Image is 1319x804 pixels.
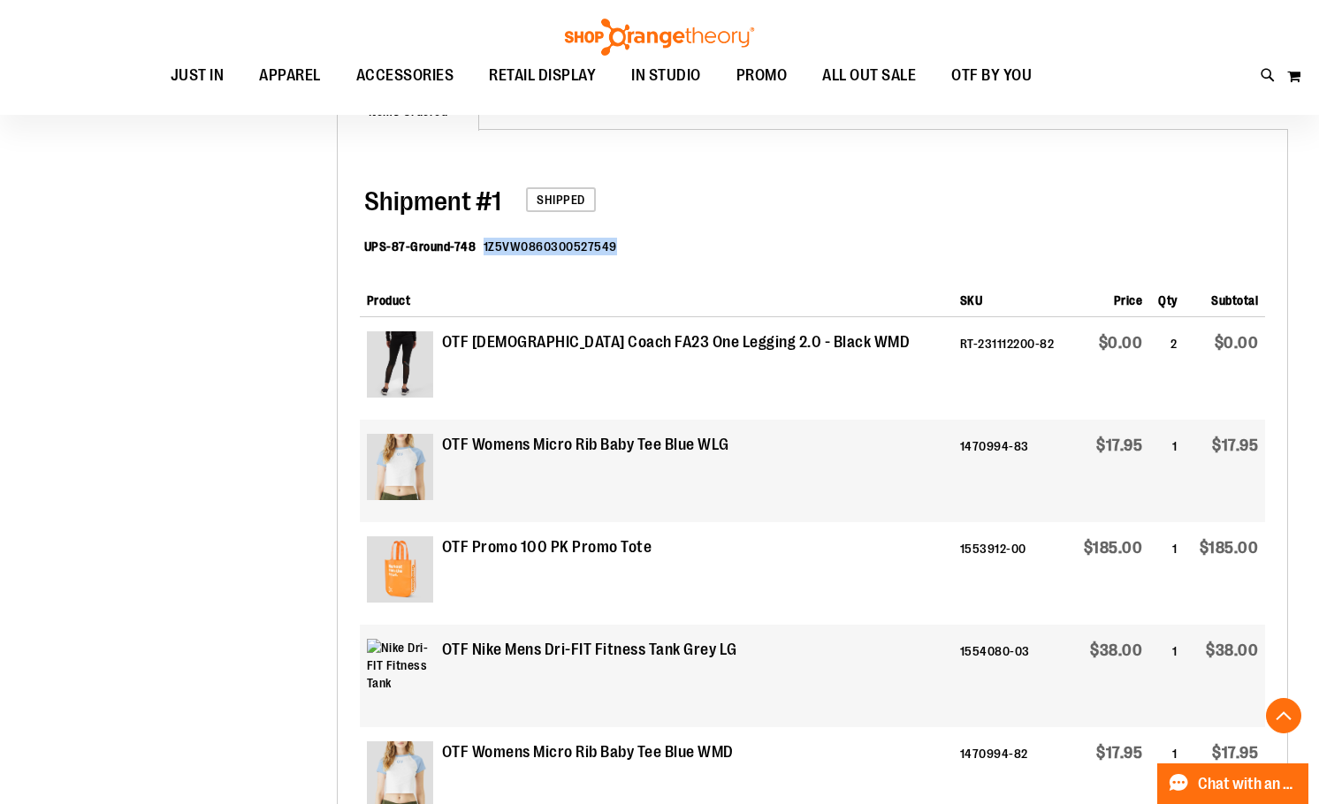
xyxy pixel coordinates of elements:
[442,331,911,354] strong: OTF [DEMOGRAPHIC_DATA] Coach FA23 One Legging 2.0 - Black WMD
[1096,436,1142,454] span: $17.95
[1198,776,1298,793] span: Chat with an Expert
[360,277,953,317] th: Product
[1212,744,1258,762] span: $17.95
[1212,436,1258,454] span: $17.95
[367,639,433,705] img: Nike Dri-FIT Fitness Tank
[259,56,321,95] span: APPAREL
[1084,539,1143,557] span: $185.00
[1099,334,1143,352] span: $0.00
[1215,334,1259,352] span: $0.00
[1149,420,1185,522] td: 1
[953,317,1069,420] td: RT-231112200-82
[562,19,757,56] img: Shop Orangetheory
[442,741,734,764] strong: OTF Womens Micro Rib Baby Tee Blue WMD
[1149,277,1185,317] th: Qty
[1096,744,1142,762] span: $17.95
[364,186,501,216] span: 1
[953,522,1069,625] td: 1553912-00
[367,434,433,500] img: Micro Rib Baby Tee
[484,238,617,255] dd: 1Z5VW0860300527549
[736,56,788,95] span: PROMO
[631,56,701,95] span: IN STUDIO
[1090,641,1142,659] span: $38.00
[953,625,1069,727] td: 1554080-03
[442,639,737,662] strong: OTF Nike Mens Dri-FIT Fitness Tank Grey LG
[1149,317,1185,420] td: 2
[442,536,652,559] strong: OTF Promo 100 PK Promo Tote
[1149,522,1185,625] td: 1
[1206,641,1258,659] span: $38.00
[953,420,1069,522] td: 1470994-83
[171,56,225,95] span: JUST IN
[953,277,1069,317] th: SKU
[356,56,454,95] span: ACCESSORIES
[1157,763,1309,804] button: Chat with an Expert
[822,56,916,95] span: ALL OUT SALE
[442,434,729,457] strong: OTF Womens Micro Rib Baby Tee Blue WLG
[364,186,492,216] span: Shipment #
[489,56,596,95] span: RETAIL DISPLAY
[526,187,596,212] span: Shipped
[1185,277,1265,317] th: Subtotal
[951,56,1032,95] span: OTF BY YOU
[1200,539,1259,557] span: $185.00
[367,536,433,603] img: Promo Tote - Pack of 100
[1266,698,1301,733] button: Back To Top
[367,331,433,398] img: OTF Ladies Coach FA23 One Legging 2.0 - Black WMD primary image
[364,238,477,255] dt: UPS-87-Ground-748
[1149,625,1185,727] td: 1
[1069,277,1149,317] th: Price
